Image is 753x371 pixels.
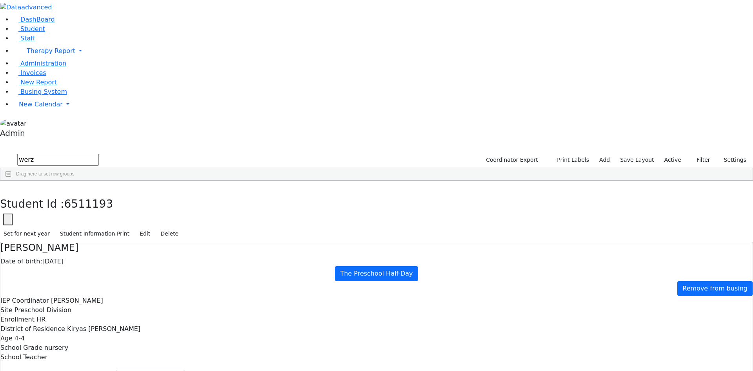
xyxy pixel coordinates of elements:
[36,316,45,323] span: HR
[27,47,75,55] span: Therapy Report
[13,43,753,59] a: Therapy Report
[13,79,57,86] a: New Report
[20,79,57,86] span: New Report
[20,88,67,95] span: Busing System
[44,344,68,351] span: nursery
[714,154,750,166] button: Settings
[15,306,71,314] span: Preschool Division
[682,285,748,292] span: Remove from busing
[0,305,13,315] label: Site
[19,101,63,108] span: New Calendar
[13,16,55,23] a: DashBoard
[13,97,753,112] a: New Calendar
[20,35,35,42] span: Staff
[16,171,75,177] span: Drag here to set row groups
[13,60,66,67] a: Administration
[20,60,66,67] span: Administration
[13,69,46,77] a: Invoices
[17,154,99,166] input: Search
[13,88,67,95] a: Busing System
[136,228,154,240] button: Edit
[15,334,25,342] span: 4-4
[0,334,13,343] label: Age
[67,325,140,333] span: Kiryas [PERSON_NAME]
[0,296,49,305] label: IEP Coordinator
[51,297,103,304] span: [PERSON_NAME]
[0,324,65,334] label: District of Residence
[596,154,613,166] a: Add
[617,154,657,166] button: Save Layout
[20,16,55,23] span: DashBoard
[0,242,753,254] h4: [PERSON_NAME]
[157,228,182,240] button: Delete
[677,281,753,296] a: Remove from busing
[13,25,45,33] a: Student
[661,154,685,166] label: Active
[0,353,47,362] label: School Teacher
[20,25,45,33] span: Student
[0,343,42,353] label: School Grade
[56,228,133,240] button: Student Information Print
[686,154,714,166] button: Filter
[0,315,35,324] label: Enrollment
[0,257,753,266] div: [DATE]
[64,197,113,210] span: 6511193
[335,266,418,281] a: The Preschool Half-Day
[13,35,35,42] a: Staff
[481,154,542,166] button: Coordinator Export
[0,257,42,266] label: Date of birth:
[548,154,593,166] button: Print Labels
[20,69,46,77] span: Invoices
